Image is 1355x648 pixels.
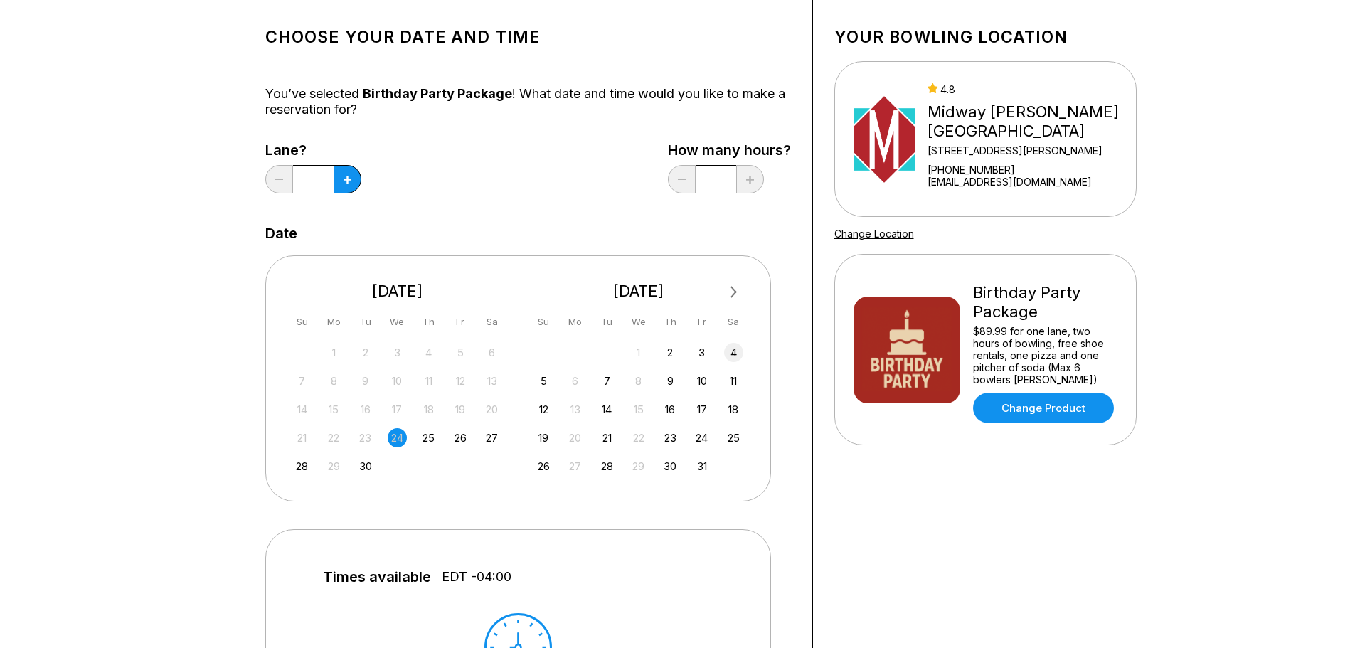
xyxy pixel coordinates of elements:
[597,400,617,419] div: Choose Tuesday, October 14th, 2025
[451,400,470,419] div: Not available Friday, September 19th, 2025
[482,400,501,419] div: Not available Saturday, September 20th, 2025
[356,428,375,447] div: Not available Tuesday, September 23rd, 2025
[419,400,438,419] div: Not available Thursday, September 18th, 2025
[324,343,344,362] div: Not available Monday, September 1st, 2025
[388,400,407,419] div: Not available Wednesday, September 17th, 2025
[534,400,553,419] div: Choose Sunday, October 12th, 2025
[291,341,504,476] div: month 2025-09
[973,325,1117,386] div: $89.99 for one lane, two hours of bowling, free shoe rentals, one pizza and one pitcher of soda (...
[565,400,585,419] div: Not available Monday, October 13th, 2025
[265,225,297,241] label: Date
[661,343,680,362] div: Choose Thursday, October 2nd, 2025
[928,176,1130,188] a: [EMAIL_ADDRESS][DOMAIN_NAME]
[292,400,312,419] div: Not available Sunday, September 14th, 2025
[534,428,553,447] div: Choose Sunday, October 19th, 2025
[324,371,344,391] div: Not available Monday, September 8th, 2025
[482,312,501,331] div: Sa
[356,400,375,419] div: Not available Tuesday, September 16th, 2025
[388,312,407,331] div: We
[565,428,585,447] div: Not available Monday, October 20th, 2025
[419,312,438,331] div: Th
[442,569,511,585] span: EDT -04:00
[356,371,375,391] div: Not available Tuesday, September 9th, 2025
[692,457,711,476] div: Choose Friday, October 31st, 2025
[451,312,470,331] div: Fr
[629,343,648,362] div: Not available Wednesday, October 1st, 2025
[419,371,438,391] div: Not available Thursday, September 11th, 2025
[565,457,585,476] div: Not available Monday, October 27th, 2025
[692,371,711,391] div: Choose Friday, October 10th, 2025
[356,457,375,476] div: Choose Tuesday, September 30th, 2025
[292,371,312,391] div: Not available Sunday, September 7th, 2025
[629,371,648,391] div: Not available Wednesday, October 8th, 2025
[534,312,553,331] div: Su
[323,569,431,585] span: Times available
[356,312,375,331] div: Tu
[265,86,791,117] div: You’ve selected ! What date and time would you like to make a reservation for?
[724,428,743,447] div: Choose Saturday, October 25th, 2025
[692,400,711,419] div: Choose Friday, October 17th, 2025
[692,428,711,447] div: Choose Friday, October 24th, 2025
[928,102,1130,141] div: Midway [PERSON_NAME][GEOGRAPHIC_DATA]
[724,371,743,391] div: Choose Saturday, October 11th, 2025
[292,457,312,476] div: Choose Sunday, September 28th, 2025
[292,428,312,447] div: Not available Sunday, September 21st, 2025
[287,282,508,301] div: [DATE]
[451,343,470,362] div: Not available Friday, September 5th, 2025
[692,312,711,331] div: Fr
[692,343,711,362] div: Choose Friday, October 3rd, 2025
[528,282,749,301] div: [DATE]
[388,371,407,391] div: Not available Wednesday, September 10th, 2025
[973,283,1117,322] div: Birthday Party Package
[597,312,617,331] div: Tu
[388,428,407,447] div: Not available Wednesday, September 24th, 2025
[292,312,312,331] div: Su
[482,428,501,447] div: Choose Saturday, September 27th, 2025
[661,428,680,447] div: Choose Thursday, October 23rd, 2025
[451,428,470,447] div: Choose Friday, September 26th, 2025
[363,86,512,101] span: Birthday Party Package
[723,281,745,304] button: Next Month
[534,457,553,476] div: Choose Sunday, October 26th, 2025
[482,343,501,362] div: Not available Saturday, September 6th, 2025
[629,457,648,476] div: Not available Wednesday, October 29th, 2025
[597,371,617,391] div: Choose Tuesday, October 7th, 2025
[928,83,1130,95] div: 4.8
[565,371,585,391] div: Not available Monday, October 6th, 2025
[419,428,438,447] div: Choose Thursday, September 25th, 2025
[834,228,914,240] a: Change Location
[419,343,438,362] div: Not available Thursday, September 4th, 2025
[661,312,680,331] div: Th
[668,142,791,158] label: How many hours?
[661,371,680,391] div: Choose Thursday, October 9th, 2025
[565,312,585,331] div: Mo
[482,371,501,391] div: Not available Saturday, September 13th, 2025
[724,312,743,331] div: Sa
[661,457,680,476] div: Choose Thursday, October 30th, 2025
[928,144,1130,156] div: [STREET_ADDRESS][PERSON_NAME]
[973,393,1114,423] a: Change Product
[834,27,1137,47] h1: Your bowling location
[451,371,470,391] div: Not available Friday, September 12th, 2025
[854,297,960,403] img: Birthday Party Package
[629,400,648,419] div: Not available Wednesday, October 15th, 2025
[597,428,617,447] div: Choose Tuesday, October 21st, 2025
[265,27,791,47] h1: Choose your Date and time
[629,312,648,331] div: We
[854,86,915,193] img: Midway Bowling - Carlisle
[324,312,344,331] div: Mo
[265,142,361,158] label: Lane?
[629,428,648,447] div: Not available Wednesday, October 22nd, 2025
[324,457,344,476] div: Not available Monday, September 29th, 2025
[324,428,344,447] div: Not available Monday, September 22nd, 2025
[724,400,743,419] div: Choose Saturday, October 18th, 2025
[928,164,1130,176] div: [PHONE_NUMBER]
[356,343,375,362] div: Not available Tuesday, September 2nd, 2025
[724,343,743,362] div: Choose Saturday, October 4th, 2025
[324,400,344,419] div: Not available Monday, September 15th, 2025
[532,341,745,476] div: month 2025-10
[388,343,407,362] div: Not available Wednesday, September 3rd, 2025
[597,457,617,476] div: Choose Tuesday, October 28th, 2025
[661,400,680,419] div: Choose Thursday, October 16th, 2025
[534,371,553,391] div: Choose Sunday, October 5th, 2025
